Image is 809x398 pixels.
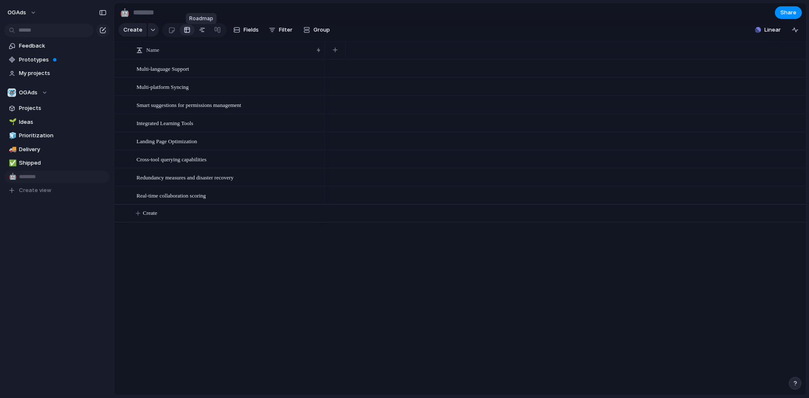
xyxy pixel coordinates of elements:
[19,104,107,112] span: Projects
[143,209,157,217] span: Create
[137,118,193,128] span: Integrated Learning Tools
[4,184,110,197] button: Create view
[137,172,233,182] span: Redundancy measures and disaster recovery
[299,23,334,37] button: Group
[279,26,292,34] span: Filter
[19,69,107,77] span: My projects
[137,136,197,146] span: Landing Page Optimization
[19,145,107,154] span: Delivery
[19,42,107,50] span: Feedback
[118,6,131,19] button: 🤖
[9,158,15,168] div: ✅
[8,173,16,181] button: 🤖
[8,131,16,140] button: 🧊
[4,116,110,128] a: 🌱Ideas
[4,40,110,52] a: Feedback
[4,67,110,80] a: My projects
[19,159,107,167] span: Shipped
[4,129,110,142] a: 🧊Prioritization
[8,118,16,126] button: 🌱
[230,23,262,37] button: Fields
[752,24,784,36] button: Linear
[19,88,38,97] span: OGAds
[313,26,330,34] span: Group
[137,64,189,73] span: Multi-language Support
[4,157,110,169] a: ✅Shipped
[780,8,796,17] span: Share
[764,26,781,34] span: Linear
[4,86,110,99] button: OGAds
[4,143,110,156] a: 🚚Delivery
[137,82,189,91] span: Multi-platform Syncing
[120,7,129,18] div: 🤖
[9,172,15,182] div: 🤖
[9,131,15,141] div: 🧊
[146,46,159,54] span: Name
[19,56,107,64] span: Prototypes
[775,6,802,19] button: Share
[9,144,15,154] div: 🚚
[4,102,110,115] a: Projects
[137,154,206,164] span: Cross-tool querying capabilities
[19,131,107,140] span: Prioritization
[123,26,142,34] span: Create
[137,100,241,110] span: Smart suggestions for permissions management
[244,26,259,34] span: Fields
[8,145,16,154] button: 🚚
[186,13,217,24] div: Roadmap
[4,171,110,183] a: 🤖
[265,23,296,37] button: Filter
[8,159,16,167] button: ✅
[9,117,15,127] div: 🌱
[8,8,26,17] span: OGAds
[19,186,51,195] span: Create view
[4,6,41,19] button: OGAds
[118,23,147,37] button: Create
[19,118,107,126] span: Ideas
[4,53,110,66] a: Prototypes
[137,190,206,200] span: Real-time collaboration scoring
